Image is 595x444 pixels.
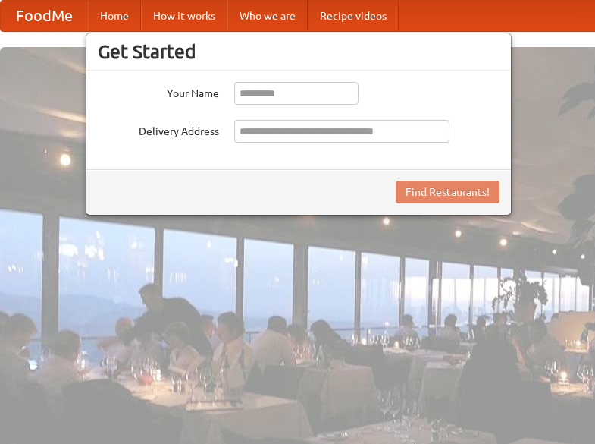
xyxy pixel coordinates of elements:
[396,181,499,203] button: Find Restaurants!
[227,1,308,31] a: Who we are
[308,1,399,31] a: Recipe videos
[1,1,88,31] a: FoodMe
[141,1,227,31] a: How it works
[98,120,219,139] label: Delivery Address
[88,1,141,31] a: Home
[98,82,219,101] label: Your Name
[98,40,499,63] h3: Get Started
